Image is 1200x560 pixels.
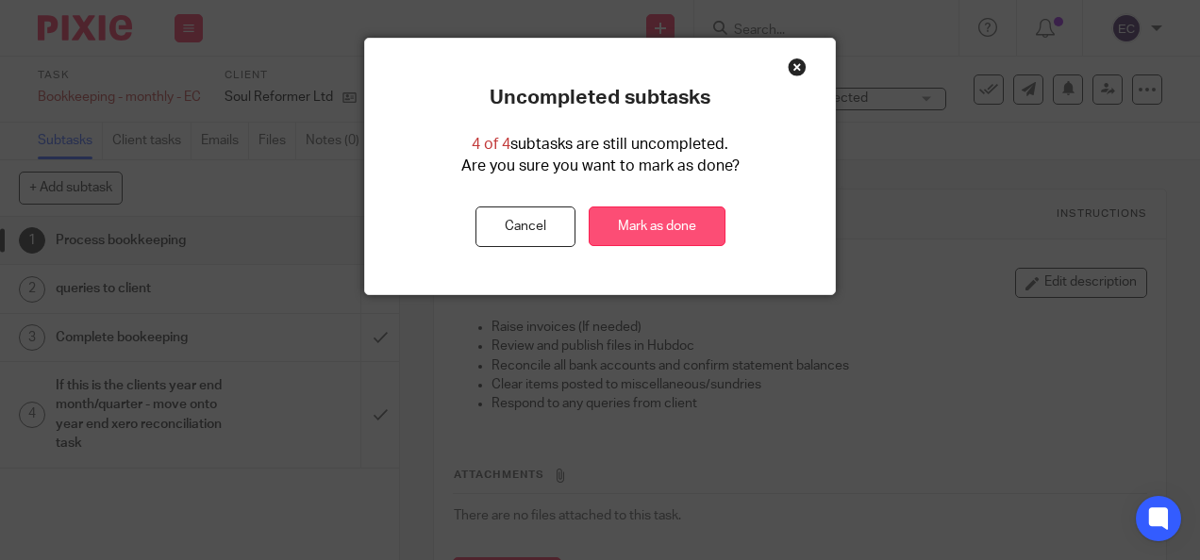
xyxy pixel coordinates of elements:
span: 4 of 4 [472,137,510,152]
a: Mark as done [589,206,725,247]
p: Are you sure you want to mark as done? [461,156,740,177]
div: Close this dialog window [788,58,807,76]
button: Cancel [475,206,575,247]
p: subtasks are still uncompleted. [472,134,728,156]
p: Uncompleted subtasks [490,86,710,110]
